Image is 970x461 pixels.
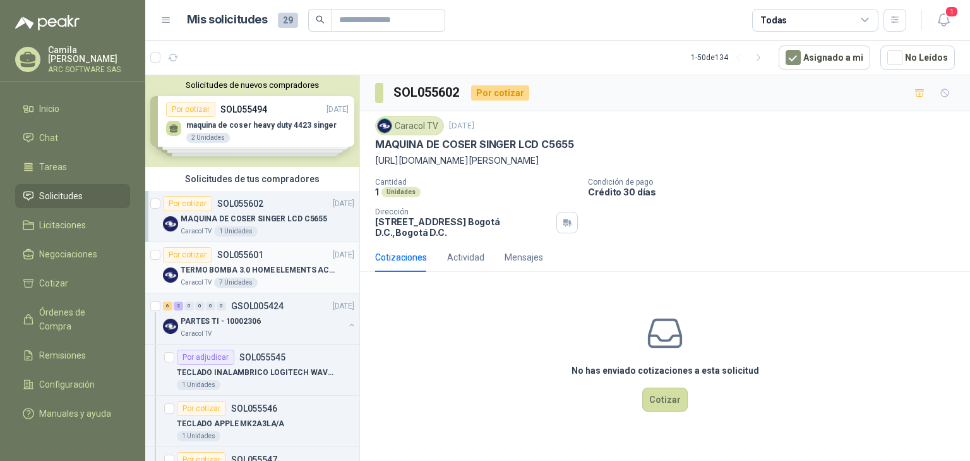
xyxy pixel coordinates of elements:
div: Actividad [447,250,484,264]
p: Caracol TV [181,278,212,288]
a: Chat [15,126,130,150]
p: GSOL005424 [231,302,284,310]
p: [STREET_ADDRESS] Bogotá D.C. , Bogotá D.C. [375,216,551,238]
a: Por cotizarSOL055602[DATE] Company LogoMAQUINA DE COSER SINGER LCD C5655Caracol TV1 Unidades [145,191,359,242]
img: Company Logo [163,319,178,334]
a: Órdenes de Compra [15,300,130,338]
p: SOL055602 [217,199,263,208]
p: TERMO BOMBA 3.0 HOME ELEMENTS ACERO INOX [181,264,338,276]
div: Solicitudes de nuevos compradoresPor cotizarSOL055494[DATE] maquina de coser heavy duty 4423 sing... [145,75,359,167]
div: 0 [184,302,194,310]
h3: SOL055602 [393,83,461,102]
div: Por cotizar [177,401,226,416]
p: TECLADO INALAMBRICO LOGITECH WAVE BLANCO [177,367,334,379]
div: 7 Unidades [214,278,258,288]
h3: No has enviado cotizaciones a esta solicitud [572,364,759,378]
img: Company Logo [378,119,392,133]
p: SOL055601 [217,250,263,259]
span: Cotizar [39,276,68,290]
div: Unidades [381,187,421,197]
p: Crédito 30 días [588,187,965,197]
div: Por cotizar [163,247,212,262]
p: [DATE] [333,300,354,312]
div: Por cotizar [163,196,212,211]
div: 1 Unidades [214,226,258,237]
a: Inicio [15,97,130,121]
span: search [316,15,325,24]
p: MAQUINA DE COSER SINGER LCD C5655 [375,138,574,151]
h1: Mis solicitudes [187,11,268,29]
span: Licitaciones [39,218,86,232]
p: Caracol TV [181,329,212,339]
p: SOL055545 [239,353,285,362]
button: Asignado a mi [779,46,870,70]
span: Negociaciones [39,247,97,261]
p: PARTES TI - 10002306 [181,316,261,328]
a: Manuales y ayuda [15,402,130,426]
p: [DATE] [333,249,354,261]
div: 1 Unidades [177,380,220,390]
div: 0 [195,302,205,310]
a: Negociaciones [15,242,130,266]
p: Caracol TV [181,226,212,237]
p: MAQUINA DE COSER SINGER LCD C5655 [181,213,327,225]
p: Condición de pago [588,178,965,187]
div: 2 [174,302,183,310]
button: Cotizar [642,388,688,412]
a: Por adjudicarSOL055545TECLADO INALAMBRICO LOGITECH WAVE BLANCO1 Unidades [145,345,359,396]
span: 1 [945,6,959,18]
div: Cotizaciones [375,250,427,264]
p: [DATE] [449,120,474,132]
span: Remisiones [39,348,86,362]
a: Por cotizarSOL055546TECLADO APPLE MK2A3LA/A1 Unidades [145,396,359,447]
a: 6 2 0 0 0 0 GSOL005424[DATE] Company LogoPARTES TI - 10002306Caracol TV [163,298,357,339]
p: [URL][DOMAIN_NAME][PERSON_NAME] [375,154,955,168]
p: SOL055546 [231,404,277,413]
div: 0 [206,302,215,310]
p: TECLADO APPLE MK2A3LA/A [177,418,284,430]
button: No Leídos [880,46,955,70]
p: Dirección [375,207,551,216]
a: Cotizar [15,271,130,295]
span: Configuración [39,378,95,391]
span: Chat [39,131,58,145]
a: Remisiones [15,343,130,367]
button: 1 [932,9,955,32]
a: Configuración [15,372,130,396]
div: Caracol TV [375,116,444,135]
span: Órdenes de Compra [39,305,118,333]
div: Todas [760,13,787,27]
div: Solicitudes de tus compradores [145,167,359,191]
span: 29 [278,13,298,28]
div: Mensajes [505,250,543,264]
div: 1 - 50 de 134 [691,47,769,68]
span: Manuales y ayuda [39,407,111,421]
button: Solicitudes de nuevos compradores [150,80,354,90]
div: 6 [163,302,172,310]
span: Tareas [39,160,67,174]
a: Tareas [15,155,130,179]
img: Company Logo [163,216,178,231]
p: [DATE] [333,198,354,210]
div: Por cotizar [471,85,529,101]
div: 1 Unidades [177,431,220,441]
p: Cantidad [375,178,578,187]
a: Licitaciones [15,213,130,237]
a: Solicitudes [15,184,130,208]
p: 1 [375,187,379,197]
span: Solicitudes [39,189,83,203]
a: Por cotizarSOL055601[DATE] Company LogoTERMO BOMBA 3.0 HOME ELEMENTS ACERO INOXCaracol TV7 Unidades [145,242,359,293]
p: Camila [PERSON_NAME] [48,46,130,63]
img: Logo peakr [15,15,80,30]
div: 0 [217,302,226,310]
p: ARC SOFTWARE SAS [48,66,130,73]
img: Company Logo [163,267,178,283]
div: Por adjudicar [177,350,234,365]
span: Inicio [39,102,59,116]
